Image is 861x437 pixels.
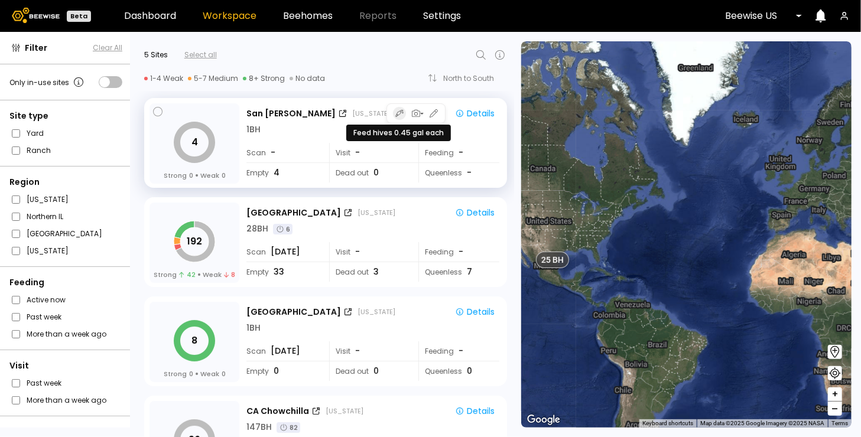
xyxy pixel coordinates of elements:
label: [US_STATE] [27,244,69,257]
div: Empty [246,262,321,282]
span: - [355,146,360,159]
div: - [459,146,464,159]
span: 7 [467,266,472,278]
div: San [PERSON_NAME] [246,107,336,120]
div: Site type [9,110,122,122]
div: 6 [273,224,293,234]
button: Details [450,205,499,220]
div: Queenless [418,163,499,182]
label: Past week [27,377,61,389]
div: Feeding [9,276,122,289]
div: Visit [329,143,410,162]
div: Strong Weak [164,171,226,180]
span: – [832,402,839,416]
img: Google [524,412,563,428]
span: + [831,387,839,402]
label: Active now [27,293,66,306]
button: Details [450,106,499,121]
div: Details [455,108,495,119]
div: Scan [246,143,321,162]
button: + [828,387,842,402]
a: Terms (opens in new tab) [831,420,848,426]
span: 0 [189,369,193,379]
div: 1-4 Weak [144,74,183,83]
div: [GEOGRAPHIC_DATA] [246,207,341,219]
button: – [828,402,842,416]
a: Open this area in Google Maps (opens a new window) [524,412,563,428]
div: Select all [184,50,217,60]
span: Reports [359,11,397,21]
div: No data [290,74,325,83]
tspan: 192 [187,234,202,248]
div: Scan [246,341,321,361]
div: Dead out [329,361,410,381]
div: Beta [67,11,91,22]
span: - [271,146,275,159]
span: - [355,246,360,258]
label: More than a week ago [27,328,106,340]
div: Queenless [418,262,499,282]
div: - [459,345,464,357]
span: 4 [274,167,280,179]
div: [GEOGRAPHIC_DATA] [246,306,341,318]
label: Past week [27,311,61,323]
div: 5-7 Medium [188,74,238,83]
div: Empty [246,163,321,182]
div: Visit [329,242,410,262]
span: 0 [274,365,279,377]
div: [US_STATE] [358,307,395,317]
div: Strong Weak [164,369,226,379]
div: Dead out [329,163,410,182]
div: Visit [9,360,122,372]
img: Beewise logo [12,8,60,23]
button: Clear All [93,43,122,53]
div: 147 BH [246,421,272,433]
span: Filter [25,42,47,54]
div: [US_STATE] [326,406,363,416]
span: 0 [222,369,226,379]
span: 0 [373,167,379,179]
div: 1 BH [246,123,261,136]
button: Details [450,304,499,319]
div: Feeding [418,341,499,361]
span: - [467,167,472,179]
label: [GEOGRAPHIC_DATA] [27,227,102,240]
button: Details [450,403,499,419]
span: 8 [224,270,235,279]
div: 1 BH [246,322,261,334]
div: North to South [443,75,502,82]
div: Only in-use sites [9,75,86,89]
label: More than a week ago [27,394,106,406]
span: [DATE] [271,246,300,258]
div: 28 BH [246,223,268,235]
a: Dashboard [124,11,176,21]
div: - [459,246,464,258]
button: Keyboard shortcuts [642,419,693,428]
div: Dead out [329,262,410,282]
span: 33 [274,266,284,278]
div: Region [9,176,122,188]
label: Ranch [27,144,51,156]
div: Details [455,306,495,317]
tspan: 8 [191,334,197,347]
div: 5 Sites [144,50,168,60]
span: 42 [179,270,195,279]
div: Strong Weak [154,270,235,279]
span: 0 [467,365,472,377]
span: 0 [373,365,379,377]
span: 0 [222,171,226,180]
div: Visit [329,341,410,361]
div: Details [455,207,495,218]
div: [US_STATE] [358,208,395,217]
div: Feeding [418,242,499,262]
div: 82 [277,422,300,433]
a: Beehomes [283,11,333,21]
div: Empty [246,361,321,381]
label: [US_STATE] [27,193,69,206]
div: CA Chowchilla [246,405,309,418]
div: 8+ Strong [243,74,285,83]
tspan: 4 [191,135,198,149]
span: 0 [189,171,193,180]
span: 3 [373,266,379,278]
a: Settings [423,11,461,21]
